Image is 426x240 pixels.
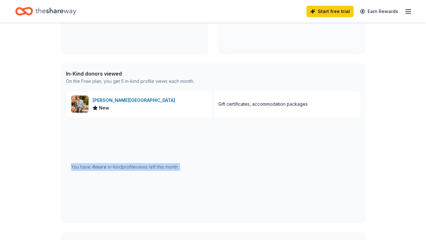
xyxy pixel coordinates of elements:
[66,70,194,77] div: In-Kind donors viewed
[99,104,109,112] span: New
[92,164,107,170] span: 4 more
[15,4,76,19] a: Home
[71,96,88,113] img: Image for La Cantera Resort & Spa
[306,6,354,17] a: Start free trial
[93,97,178,104] div: [PERSON_NAME][GEOGRAPHIC_DATA]
[71,163,179,171] div: You have in-kind profile views left this month.
[218,100,308,108] div: Gift certificates, accommodation packages
[66,77,194,85] div: On the Free plan, you get 5 in-kind profile views each month.
[356,6,402,17] a: Earn Rewards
